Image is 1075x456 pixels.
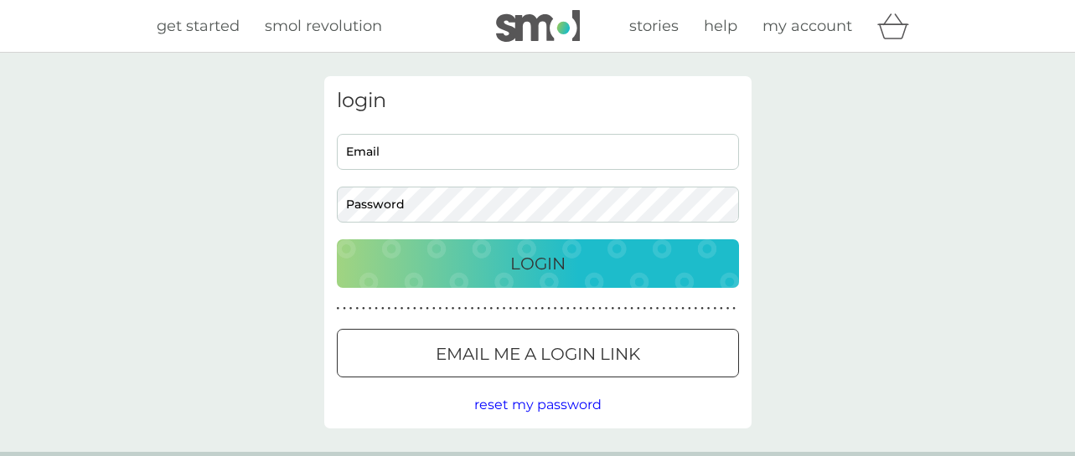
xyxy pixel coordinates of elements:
[445,305,448,313] p: ●
[457,305,461,313] p: ●
[265,17,382,35] span: smol revolution
[611,305,614,313] p: ●
[337,89,739,113] h3: login
[762,17,852,35] span: my account
[355,305,359,313] p: ●
[586,305,589,313] p: ●
[704,17,737,35] span: help
[535,305,538,313] p: ●
[483,305,487,313] p: ●
[381,305,385,313] p: ●
[592,305,596,313] p: ●
[688,305,691,313] p: ●
[464,305,468,313] p: ●
[388,305,391,313] p: ●
[762,14,852,38] a: my account
[554,305,557,313] p: ●
[452,305,455,313] p: ●
[675,305,679,313] p: ●
[707,305,711,313] p: ●
[643,305,647,313] p: ●
[477,305,480,313] p: ●
[343,305,346,313] p: ●
[349,305,353,313] p: ●
[732,305,736,313] p: ●
[637,305,640,313] p: ●
[649,305,653,313] p: ●
[471,305,474,313] p: ●
[700,305,704,313] p: ●
[413,305,416,313] p: ●
[656,305,659,313] p: ●
[426,305,429,313] p: ●
[157,14,240,38] a: get started
[877,9,919,43] div: basket
[579,305,582,313] p: ●
[547,305,550,313] p: ●
[528,305,531,313] p: ●
[629,14,679,38] a: stories
[566,305,570,313] p: ●
[669,305,672,313] p: ●
[720,305,723,313] p: ●
[662,305,665,313] p: ●
[510,250,566,277] p: Login
[394,305,397,313] p: ●
[474,397,602,412] span: reset my password
[605,305,608,313] p: ●
[432,305,436,313] p: ●
[713,305,716,313] p: ●
[369,305,372,313] p: ●
[509,305,512,313] p: ●
[337,329,739,377] button: Email me a login link
[515,305,519,313] p: ●
[362,305,365,313] p: ●
[406,305,410,313] p: ●
[541,305,545,313] p: ●
[157,17,240,35] span: get started
[522,305,525,313] p: ●
[496,10,580,42] img: smol
[573,305,576,313] p: ●
[630,305,633,313] p: ●
[629,17,679,35] span: stories
[681,305,685,313] p: ●
[337,305,340,313] p: ●
[401,305,404,313] p: ●
[474,394,602,416] button: reset my password
[375,305,378,313] p: ●
[726,305,730,313] p: ●
[337,239,739,288] button: Login
[436,341,640,367] p: Email me a login link
[496,305,499,313] p: ●
[618,305,621,313] p: ●
[490,305,494,313] p: ●
[420,305,423,313] p: ●
[695,305,698,313] p: ●
[265,14,382,38] a: smol revolution
[560,305,563,313] p: ●
[598,305,602,313] p: ●
[439,305,442,313] p: ●
[624,305,628,313] p: ●
[704,14,737,38] a: help
[503,305,506,313] p: ●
